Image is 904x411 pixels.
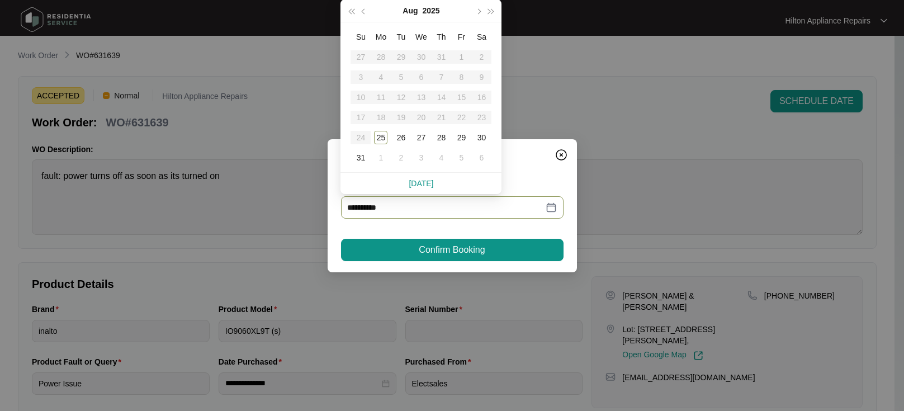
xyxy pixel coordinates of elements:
[431,27,451,47] th: Th
[555,148,568,162] img: closeCircle
[411,148,431,168] td: 2025-09-03
[455,131,468,144] div: 29
[411,27,431,47] th: We
[434,131,448,144] div: 28
[471,127,491,148] td: 2025-08-30
[371,27,391,47] th: Mo
[411,127,431,148] td: 2025-08-27
[371,148,391,168] td: 2025-09-01
[391,27,411,47] th: Tu
[451,148,471,168] td: 2025-09-05
[374,151,387,164] div: 1
[351,148,371,168] td: 2025-08-31
[351,27,371,47] th: Su
[409,179,433,188] a: [DATE]
[391,148,411,168] td: 2025-09-02
[371,127,391,148] td: 2025-08-25
[471,148,491,168] td: 2025-09-06
[348,201,543,214] input: Date
[414,151,428,164] div: 3
[419,243,485,257] span: Confirm Booking
[475,151,488,164] div: 6
[374,131,387,144] div: 25
[394,131,408,144] div: 26
[391,127,411,148] td: 2025-08-26
[475,131,488,144] div: 30
[431,127,451,148] td: 2025-08-28
[354,151,367,164] div: 31
[341,239,564,261] button: Confirm Booking
[552,146,570,164] button: Close
[451,127,471,148] td: 2025-08-29
[414,131,428,144] div: 27
[471,27,491,47] th: Sa
[431,148,451,168] td: 2025-09-04
[394,151,408,164] div: 2
[451,27,471,47] th: Fr
[455,151,468,164] div: 5
[434,151,448,164] div: 4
